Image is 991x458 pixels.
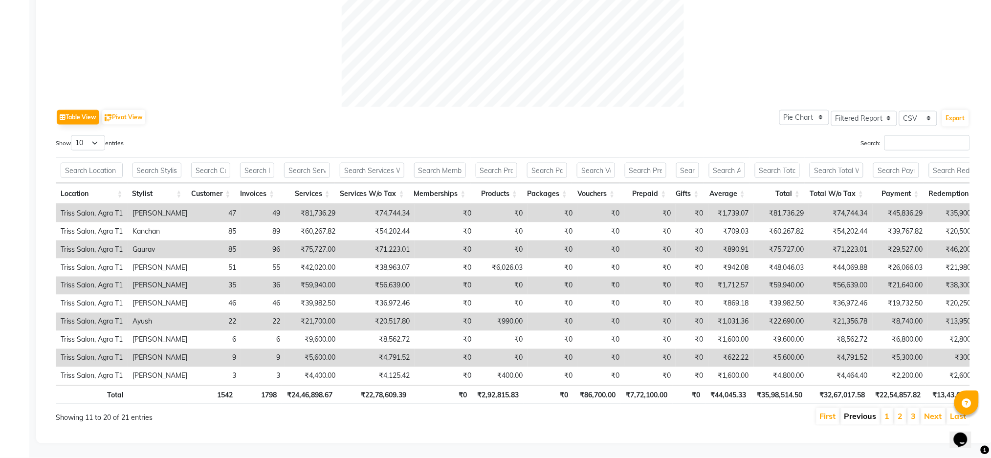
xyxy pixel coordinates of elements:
[285,313,340,331] td: ₹21,700.00
[624,367,676,385] td: ₹0
[873,295,928,313] td: ₹19,732.50
[56,240,128,259] td: Triss Salon, Agra T1
[340,163,404,178] input: Search Services W/o Tax
[754,222,809,240] td: ₹60,267.82
[285,367,340,385] td: ₹4,400.00
[577,163,615,178] input: Search Vouchers
[241,204,285,222] td: 49
[191,163,230,178] input: Search Customer
[577,277,624,295] td: ₹0
[340,204,415,222] td: ₹74,744.34
[844,412,877,421] a: Previous
[128,367,192,385] td: [PERSON_NAME]
[476,349,528,367] td: ₹0
[528,259,577,277] td: ₹0
[132,163,182,178] input: Search Stylist
[624,313,676,331] td: ₹0
[192,295,241,313] td: 46
[335,183,409,204] th: Services W/o Tax: activate to sort column ascending
[885,412,890,421] a: 1
[56,204,128,222] td: Triss Salon, Agra T1
[624,349,676,367] td: ₹0
[577,349,624,367] td: ₹0
[282,385,338,404] th: ₹24,46,898.67
[128,222,192,240] td: Kanchan
[285,331,340,349] td: ₹9,600.00
[241,367,285,385] td: 3
[192,240,241,259] td: 85
[56,313,128,331] td: Triss Salon, Agra T1
[809,331,873,349] td: ₹8,562.72
[241,277,285,295] td: 36
[285,295,340,313] td: ₹39,982.50
[573,385,620,404] th: ₹86,700.00
[415,313,476,331] td: ₹0
[409,183,471,204] th: Memberships: activate to sort column ascending
[528,295,577,313] td: ₹0
[676,240,708,259] td: ₹0
[754,295,809,313] td: ₹39,982.50
[754,240,809,259] td: ₹75,727.00
[708,259,754,277] td: ₹942.08
[340,222,415,240] td: ₹54,202.44
[235,183,279,204] th: Invoices: activate to sort column ascending
[873,277,928,295] td: ₹21,640.00
[621,385,673,404] th: ₹7,72,100.00
[128,204,192,222] td: [PERSON_NAME]
[476,313,528,331] td: ₹990.00
[128,240,192,259] td: Gaurav
[810,163,863,178] input: Search Total W/o Tax
[528,277,577,295] td: ₹0
[61,163,123,178] input: Search Location
[241,240,285,259] td: 96
[709,163,745,178] input: Search Average
[186,183,235,204] th: Customer: activate to sort column ascending
[624,240,676,259] td: ₹0
[809,259,873,277] td: ₹44,069.88
[805,183,868,204] th: Total W/o Tax: activate to sort column ascending
[708,295,754,313] td: ₹869.18
[476,240,528,259] td: ₹0
[528,349,577,367] td: ₹0
[755,163,800,178] input: Search Total
[708,349,754,367] td: ₹622.22
[56,222,128,240] td: Triss Salon, Agra T1
[415,367,476,385] td: ₹0
[71,135,105,151] select: Showentries
[241,349,285,367] td: 9
[240,163,274,178] input: Search Invoices
[754,277,809,295] td: ₹59,940.00
[928,295,986,313] td: ₹20,250.00
[873,222,928,240] td: ₹39,767.82
[192,204,241,222] td: 47
[415,295,476,313] td: ₹0
[671,183,704,204] th: Gifts: activate to sort column ascending
[708,367,754,385] td: ₹1,600.00
[522,183,572,204] th: Packages: activate to sort column ascending
[476,367,528,385] td: ₹400.00
[572,183,619,204] th: Vouchers: activate to sort column ascending
[754,331,809,349] td: ₹9,600.00
[577,331,624,349] td: ₹0
[476,295,528,313] td: ₹0
[754,367,809,385] td: ₹4,800.00
[128,313,192,331] td: Ayush
[676,259,708,277] td: ₹0
[928,367,986,385] td: ₹2,600.00
[192,259,241,277] td: 51
[56,295,128,313] td: Triss Salon, Agra T1
[884,135,970,151] input: Search:
[238,385,282,404] th: 1798
[673,385,705,404] th: ₹0
[705,385,751,404] th: ₹44,045.33
[929,163,977,178] input: Search Redemption
[476,163,518,178] input: Search Products
[873,163,919,178] input: Search Payment
[928,349,986,367] td: ₹300.00
[285,259,340,277] td: ₹42,020.00
[928,204,986,222] td: ₹35,900.00
[241,222,285,240] td: 89
[340,349,415,367] td: ₹4,791.52
[57,110,99,125] button: Table View
[340,240,415,259] td: ₹71,223.01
